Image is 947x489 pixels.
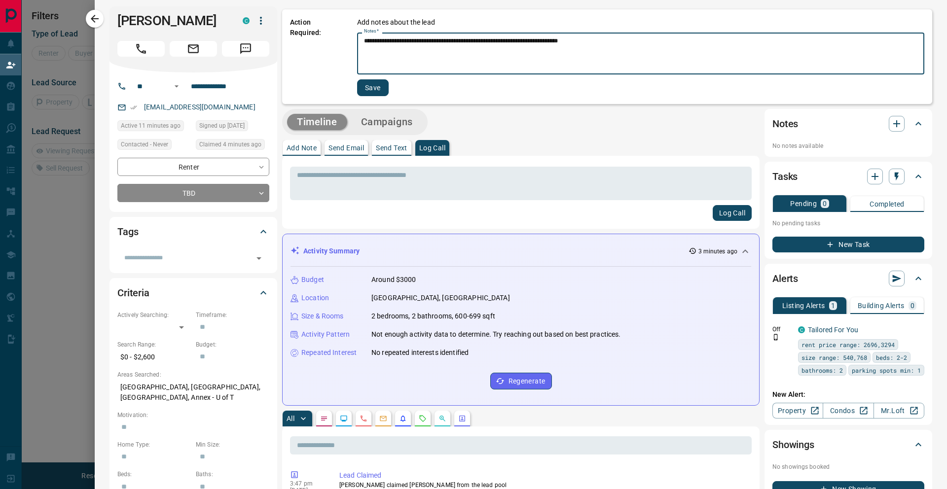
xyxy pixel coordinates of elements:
p: Search Range: [117,340,191,349]
svg: Listing Alerts [399,415,407,422]
p: Motivation: [117,411,269,419]
span: beds: 2-2 [876,352,907,362]
div: condos.ca [243,17,250,24]
span: size range: 540,768 [801,352,867,362]
h2: Alerts [772,271,798,286]
a: Mr.Loft [874,403,924,419]
span: bathrooms: 2 [801,365,843,375]
span: rent price range: 2696,3294 [801,340,895,349]
button: Timeline [287,114,347,130]
p: Action Required: [290,17,342,96]
p: Completed [870,201,905,208]
p: Send Email [328,144,364,151]
span: parking spots min: 1 [852,365,921,375]
p: $0 - $2,600 [117,349,191,365]
span: Call [117,41,165,57]
div: TBD [117,184,269,202]
a: [EMAIL_ADDRESS][DOMAIN_NAME] [144,103,255,111]
p: Beds: [117,470,191,479]
h2: Criteria [117,285,149,301]
p: Off [772,325,792,334]
p: Around $3000 [371,275,416,285]
div: Showings [772,433,924,456]
span: Claimed 4 minutes ago [199,140,261,149]
button: Campaigns [351,114,423,130]
p: Not enough activity data to determine. Try reaching out based on best practices. [371,329,621,340]
button: New Task [772,237,924,252]
a: Tailored For You [808,326,858,334]
p: New Alert: [772,389,924,400]
div: Mon Sep 15 2025 [196,139,269,153]
p: 0 [911,302,914,309]
p: Add Note [287,144,317,151]
span: Message [222,41,269,57]
h2: Showings [772,437,814,453]
button: Open [252,251,266,265]
div: Tasks [772,165,924,188]
p: No notes available [772,141,924,150]
svg: Email Verified [130,104,137,111]
p: Home Type: [117,440,191,449]
p: 0 [823,200,827,207]
div: Notes [772,112,924,136]
span: Email [170,41,217,57]
svg: Emails [379,415,387,422]
p: Timeframe: [196,311,269,319]
h2: Notes [772,116,798,132]
a: Condos [823,403,874,419]
span: Active 11 minutes ago [121,121,181,131]
p: No repeated interests identified [371,348,469,358]
p: 3 minutes ago [698,247,737,256]
p: 1 [831,302,835,309]
svg: Calls [360,415,367,422]
p: Send Text [376,144,407,151]
p: 3:47 pm [290,480,325,487]
svg: Opportunities [438,415,446,422]
div: Mon Sep 15 2025 [117,120,191,134]
div: Criteria [117,281,269,305]
p: Listing Alerts [782,302,825,309]
p: Pending [790,200,817,207]
button: Open [171,80,182,92]
div: Tue Jun 18 2024 [196,120,269,134]
p: Building Alerts [858,302,905,309]
p: Baths: [196,470,269,479]
p: 2 bedrooms, 2 bathrooms, 600-699 sqft [371,311,495,321]
p: Activity Pattern [301,329,350,340]
svg: Requests [419,415,427,422]
p: Budget [301,275,324,285]
p: Min Size: [196,440,269,449]
p: Size & Rooms [301,311,344,321]
p: No showings booked [772,462,924,471]
p: Log Call [419,144,445,151]
span: Signed up [DATE] [199,121,245,131]
p: Activity Summary [303,246,360,256]
button: Save [357,79,389,96]
h2: Tags [117,224,138,240]
p: Actively Searching: [117,311,191,319]
svg: Notes [320,415,328,422]
p: Areas Searched: [117,370,269,379]
div: Alerts [772,267,924,290]
p: No pending tasks [772,216,924,231]
p: Add notes about the lead [357,17,435,28]
span: Contacted - Never [121,140,168,149]
div: Renter [117,158,269,176]
p: [GEOGRAPHIC_DATA], [GEOGRAPHIC_DATA], [GEOGRAPHIC_DATA], Annex - U of T [117,379,269,406]
svg: Lead Browsing Activity [340,415,348,422]
p: Budget: [196,340,269,349]
label: Notes [364,28,379,35]
button: Log Call [713,205,752,221]
div: condos.ca [798,326,805,333]
svg: Push Notification Only [772,334,779,341]
p: All [287,415,294,422]
div: Activity Summary3 minutes ago [291,242,751,260]
h2: Tasks [772,169,798,184]
p: Location [301,293,329,303]
a: Property [772,403,823,419]
button: Regenerate [490,373,552,389]
div: Tags [117,220,269,244]
p: Repeated Interest [301,348,357,358]
h1: [PERSON_NAME] [117,13,228,29]
svg: Agent Actions [458,415,466,422]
